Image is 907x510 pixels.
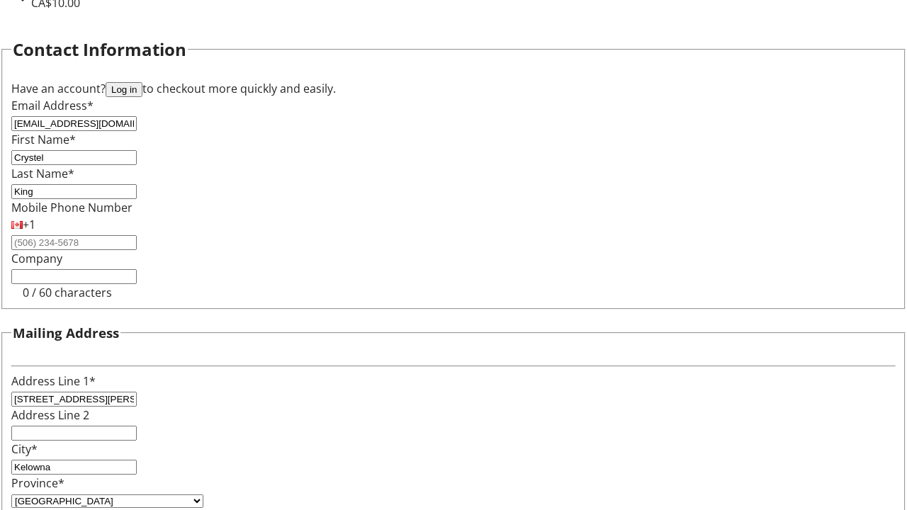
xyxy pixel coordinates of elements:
label: City* [11,441,38,457]
tr-character-limit: 0 / 60 characters [23,285,112,300]
label: Email Address* [11,98,94,113]
input: City [11,460,137,475]
div: Have an account? to checkout more quickly and easily. [11,80,896,97]
label: Company [11,251,62,266]
h3: Mailing Address [13,323,119,343]
label: Province* [11,475,64,491]
label: Mobile Phone Number [11,200,133,215]
label: Last Name* [11,166,74,181]
label: Address Line 2 [11,407,89,423]
label: Address Line 1* [11,373,96,389]
input: Address [11,392,137,407]
h2: Contact Information [13,37,186,62]
input: (506) 234-5678 [11,235,137,250]
label: First Name* [11,132,76,147]
button: Log in [106,82,142,97]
